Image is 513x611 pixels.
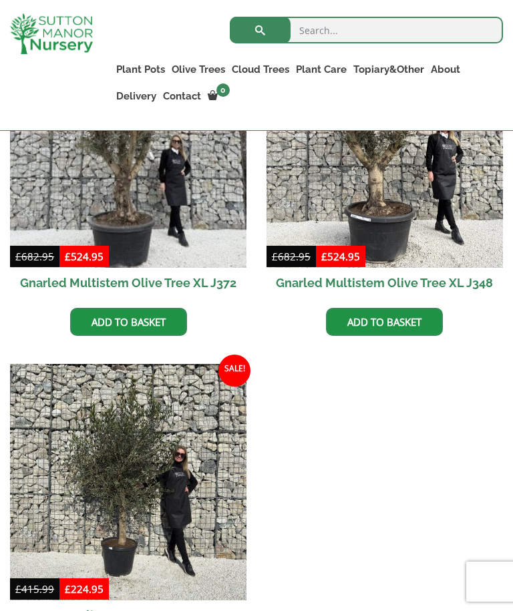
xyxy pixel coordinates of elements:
bdi: 682.95 [272,250,311,263]
bdi: 415.99 [15,582,54,596]
bdi: 524.95 [65,250,104,263]
a: Sale! Gnarled Multistem Olive Tree XL J348 [267,31,503,298]
span: £ [321,250,327,263]
bdi: 524.95 [321,250,360,263]
span: 0 [216,83,230,97]
h2: Gnarled Multistem Olive Tree XL J372 [10,268,246,298]
a: Add to basket: “Gnarled Multistem Olive Tree XL J348” [326,308,443,336]
a: Add to basket: “Gnarled Multistem Olive Tree XL J372” [70,308,187,336]
span: £ [65,582,71,596]
img: Gnarled Multistem Olive Tree XL J372 [10,31,246,268]
bdi: 224.95 [65,582,104,596]
span: £ [65,250,71,263]
a: About [427,60,464,79]
a: Olive Trees [168,60,228,79]
a: Plant Pots [113,60,168,79]
a: 0 [204,87,234,106]
span: £ [272,250,278,263]
a: Contact [160,87,204,106]
bdi: 682.95 [15,250,54,263]
input: Search... [230,17,503,43]
h2: Gnarled Multistem Olive Tree XL J348 [267,268,503,298]
a: Plant Care [293,60,350,79]
span: £ [15,250,21,263]
span: £ [15,582,21,596]
span: Sale! [218,355,250,387]
a: Cloud Trees [228,60,293,79]
img: Tuscan Olive Tree XXL 1.90 - 2.40 [10,364,246,600]
a: Delivery [113,87,160,106]
img: Gnarled Multistem Olive Tree XL J348 [267,31,503,268]
a: Topiary&Other [350,60,427,79]
img: logo [10,13,93,54]
a: Sale! Gnarled Multistem Olive Tree XL J372 [10,31,246,298]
